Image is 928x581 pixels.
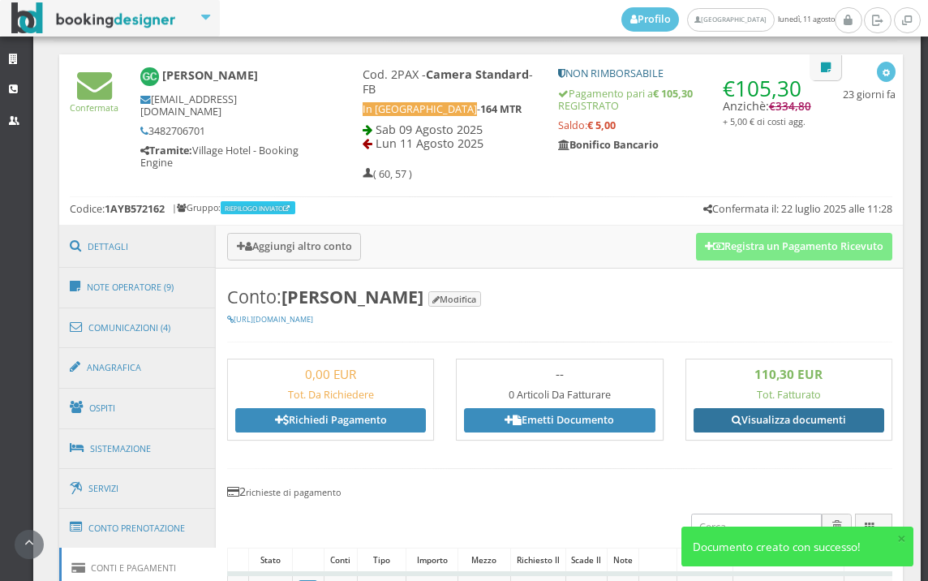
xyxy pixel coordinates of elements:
div: Note [608,549,638,571]
h5: - [363,103,537,115]
h5: Village Hotel - Booking Engine [140,144,307,169]
h5: [EMAIL_ADDRESS][DOMAIN_NAME] [140,93,307,118]
a: Richiedi Pagamento [235,408,426,433]
h6: | Gruppo: [172,203,297,213]
span: 105,30 [735,74,801,103]
a: Profilo [621,7,680,32]
h5: NON RIMBORSABILE [558,67,810,80]
b: 110,30 EUR [754,366,823,382]
a: Dettagli [59,226,217,268]
h3: -- [464,367,655,381]
a: Emetti Documento [464,408,655,433]
a: Confermata [70,88,118,113]
button: Registra un Pagamento Ricevuto [696,233,892,260]
a: Visualizza documenti [694,408,884,433]
div: Importo [406,549,457,571]
div: Conti [324,549,357,571]
a: Comunicazioni (4) [59,307,217,349]
span: 334,80 [775,99,811,114]
a: RIEPILOGO INVIATO [225,204,293,213]
b: 164 MTR [480,102,522,116]
a: Note Operatore (9) [59,266,217,308]
span: Sab 09 Agosto 2025 [376,122,483,137]
h5: 23 giorni fa [843,88,896,101]
small: richieste di pagamento [246,486,341,498]
small: + 5,00 € di costi agg. [723,115,806,127]
h5: Tot. Da Richiedere [235,389,426,401]
button: × [897,531,906,546]
b: [PERSON_NAME] [162,68,258,84]
a: Conto Prenotazione [59,507,217,549]
button: Columns [855,514,892,540]
a: Servizi [59,468,217,510]
strong: € 5,00 [587,118,616,132]
h5: 0 Articoli Da Fatturare [464,389,655,401]
button: Aggiungi altro conto [227,233,362,260]
a: [GEOGRAPHIC_DATA] [687,8,774,32]
b: 1AYB572162 [105,202,165,216]
b: [PERSON_NAME] [281,285,423,308]
div: Stato [249,549,291,571]
span: € [769,99,811,114]
h5: 3482706701 [140,125,307,137]
a: Anagrafica [59,346,217,389]
input: Cerca [691,514,822,540]
b: Camera Standard [426,67,529,82]
h5: Pagamento pari a REGISTRATO [558,88,810,112]
strong: € 105,30 [653,87,693,101]
span: lunedì, 11 agosto [621,7,835,32]
a: [URL][DOMAIN_NAME] [227,314,313,325]
span: Documento creato con successo! [693,540,861,554]
div: Tipo [358,549,406,571]
div: Colonne [855,514,892,540]
a: Sistemazione [59,428,217,470]
h5: ( 60, 57 ) [363,168,412,180]
span: Lun 11 Agosto 2025 [376,136,483,151]
h5: Codice: [70,203,165,215]
h4: Cod. 2PAX - - FB [363,67,537,96]
h4: 2 [227,484,892,498]
button: Modifica [428,291,481,307]
div: Mezzo [458,549,510,571]
h3: 0,00 EUR [235,367,426,381]
div: Scade il [566,549,608,571]
span: In [GEOGRAPHIC_DATA] [363,102,477,116]
div: Tot. Pagato [677,549,733,571]
span: € [723,74,801,103]
b: Tramite: [140,144,192,157]
h5: Tot. Fatturato [694,389,884,401]
h5: Confermata il: 22 luglio 2025 alle 11:28 [703,203,892,215]
div: Richiesto il [511,549,565,571]
img: Giuseppe Caruso [140,67,159,86]
h3: Conto: [227,286,892,308]
b: Bonifico Bancario [558,138,659,152]
h5: Saldo: [558,119,810,131]
a: Ospiti [59,387,217,429]
img: BookingDesigner.com [11,2,176,34]
h4: Anzichè: [723,67,811,127]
